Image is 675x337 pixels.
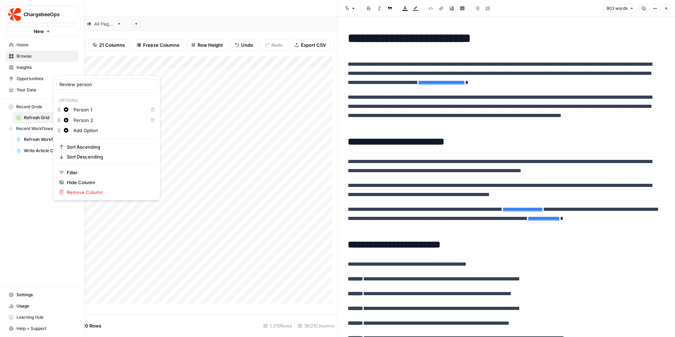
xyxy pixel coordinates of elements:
span: Sort Descending [67,153,152,160]
div: 19/21 Columns [295,320,337,331]
button: Recent Grids [6,102,78,112]
span: Freeze Columns [143,41,179,48]
button: Redo [261,39,287,51]
a: Your Data [6,84,78,96]
button: Undo [230,39,258,51]
a: Learning Hub [6,312,78,323]
span: Your Data [17,87,75,93]
span: Filter [67,169,152,176]
div: All Pages [94,20,114,27]
a: Usage [6,300,78,312]
span: 903 words [606,5,628,12]
span: Opportunities [17,76,75,82]
span: Write Article Content Brief [24,148,75,154]
span: New [34,28,44,35]
span: Add 10 Rows [73,322,101,329]
button: Workspace: ChargebeeOps [6,6,78,23]
button: Recent Workflows [6,123,78,134]
a: Refresh Workflow [13,134,78,145]
span: Hide Column [67,179,152,186]
button: Help + Support [6,323,78,334]
span: Learning Hub [17,314,75,320]
a: Settings [6,289,78,300]
a: Insights [6,62,78,73]
span: Refresh Workflow [24,136,75,143]
a: Browse [6,51,78,62]
button: Row Height [187,39,227,51]
div: 1,310 Rows [261,320,295,331]
a: Write Article Content Brief [13,145,78,156]
span: 21 Columns [99,41,125,48]
span: Insights [17,64,75,71]
button: New [6,26,78,37]
span: Settings [17,292,75,298]
span: Row Height [198,41,223,48]
button: Export CSV [290,39,330,51]
span: Redo [271,41,283,48]
span: Help + Support [17,325,75,332]
span: Export CSV [301,41,326,48]
a: Home [6,39,78,51]
span: Refresh Grid [24,115,75,121]
p: Options [56,96,157,105]
span: Remove Column [67,189,152,196]
span: Recent Workflows [16,125,53,132]
button: 903 words [603,4,637,13]
a: All Pages [81,17,128,31]
span: Home [17,42,75,48]
a: Refresh Grid [13,112,78,123]
span: Undo [241,41,253,48]
input: Add Option [73,127,154,134]
button: Freeze Columns [132,39,184,51]
span: Browse [17,53,75,59]
img: ChargebeeOps Logo [8,8,21,21]
span: Sort Ascending [67,143,152,150]
a: Opportunities [6,73,78,84]
span: Usage [17,303,75,309]
span: ChargebeeOps [24,11,66,18]
span: Recent Grids [16,104,42,110]
button: 21 Columns [88,39,129,51]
